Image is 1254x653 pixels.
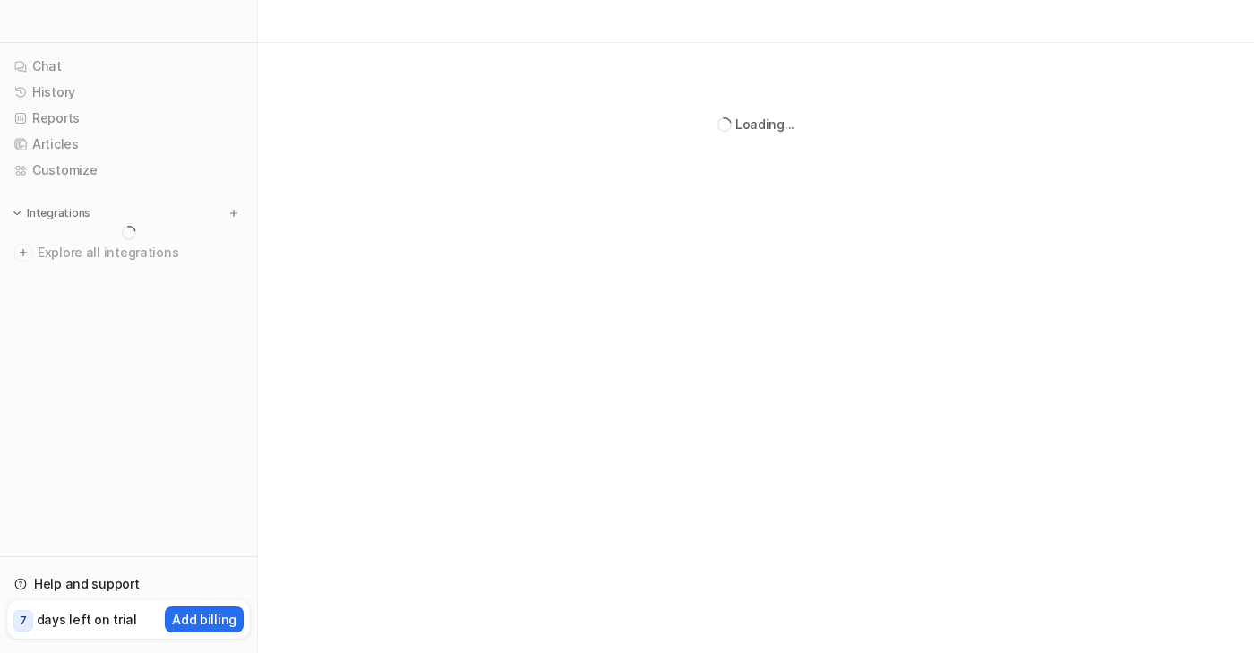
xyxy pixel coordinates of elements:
img: menu_add.svg [228,207,240,219]
a: Help and support [7,571,250,597]
div: Loading... [735,115,794,133]
span: Explore all integrations [38,238,243,267]
a: Reports [7,106,250,131]
p: 7 [20,613,27,629]
a: Explore all integrations [7,240,250,265]
p: days left on trial [37,610,137,629]
p: Add billing [172,610,236,629]
p: Integrations [27,206,90,220]
button: Integrations [7,204,96,222]
img: explore all integrations [14,244,32,262]
a: Articles [7,132,250,157]
a: Chat [7,54,250,79]
a: History [7,80,250,105]
button: Add billing [165,606,244,632]
a: Customize [7,158,250,183]
img: expand menu [11,207,23,219]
